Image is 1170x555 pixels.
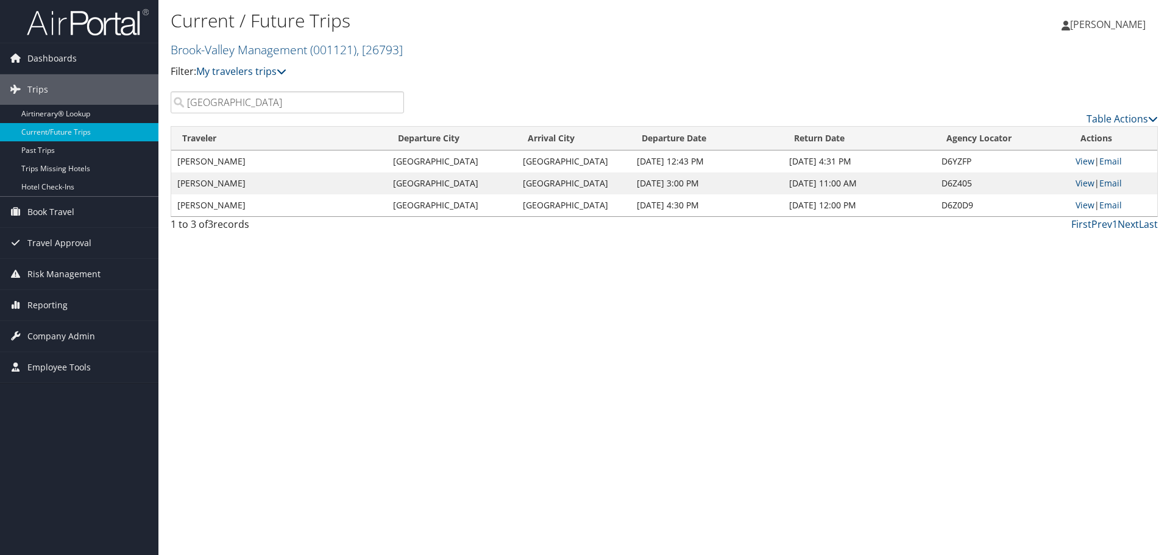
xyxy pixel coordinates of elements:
[171,150,387,172] td: [PERSON_NAME]
[1091,217,1112,231] a: Prev
[1099,199,1122,211] a: Email
[1076,155,1094,167] a: View
[27,43,77,74] span: Dashboards
[356,41,403,58] span: , [ 26793 ]
[387,150,517,172] td: [GEOGRAPHIC_DATA]
[171,172,387,194] td: [PERSON_NAME]
[171,91,404,113] input: Search Traveler or Arrival City
[1118,217,1139,231] a: Next
[1139,217,1158,231] a: Last
[1099,155,1122,167] a: Email
[1069,127,1157,150] th: Actions
[517,194,631,216] td: [GEOGRAPHIC_DATA]
[171,217,404,238] div: 1 to 3 of records
[935,172,1069,194] td: D6Z405
[783,150,935,172] td: [DATE] 4:31 PM
[171,8,829,34] h1: Current / Future Trips
[27,321,95,352] span: Company Admin
[387,194,517,216] td: [GEOGRAPHIC_DATA]
[27,197,74,227] span: Book Travel
[387,127,517,150] th: Departure City: activate to sort column ascending
[171,127,387,150] th: Traveler: activate to sort column ascending
[196,65,286,78] a: My travelers trips
[517,127,631,150] th: Arrival City: activate to sort column ascending
[27,74,48,105] span: Trips
[1076,199,1094,211] a: View
[171,64,829,80] p: Filter:
[171,194,387,216] td: [PERSON_NAME]
[1112,217,1118,231] a: 1
[1069,194,1157,216] td: |
[27,8,149,37] img: airportal-logo.png
[935,194,1069,216] td: D6Z0D9
[1070,18,1146,31] span: [PERSON_NAME]
[783,194,935,216] td: [DATE] 12:00 PM
[27,290,68,320] span: Reporting
[310,41,356,58] span: ( 001121 )
[208,217,213,231] span: 3
[783,127,935,150] th: Return Date: activate to sort column ascending
[517,172,631,194] td: [GEOGRAPHIC_DATA]
[1087,112,1158,125] a: Table Actions
[1071,217,1091,231] a: First
[517,150,631,172] td: [GEOGRAPHIC_DATA]
[387,172,517,194] td: [GEOGRAPHIC_DATA]
[935,127,1069,150] th: Agency Locator: activate to sort column ascending
[1076,177,1094,189] a: View
[1099,177,1122,189] a: Email
[783,172,935,194] td: [DATE] 11:00 AM
[27,228,91,258] span: Travel Approval
[1062,6,1158,43] a: [PERSON_NAME]
[631,172,784,194] td: [DATE] 3:00 PM
[171,41,403,58] a: Brook-Valley Management
[1069,150,1157,172] td: |
[27,352,91,383] span: Employee Tools
[935,150,1069,172] td: D6YZFP
[631,127,784,150] th: Departure Date: activate to sort column descending
[27,259,101,289] span: Risk Management
[1069,172,1157,194] td: |
[631,150,784,172] td: [DATE] 12:43 PM
[631,194,784,216] td: [DATE] 4:30 PM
